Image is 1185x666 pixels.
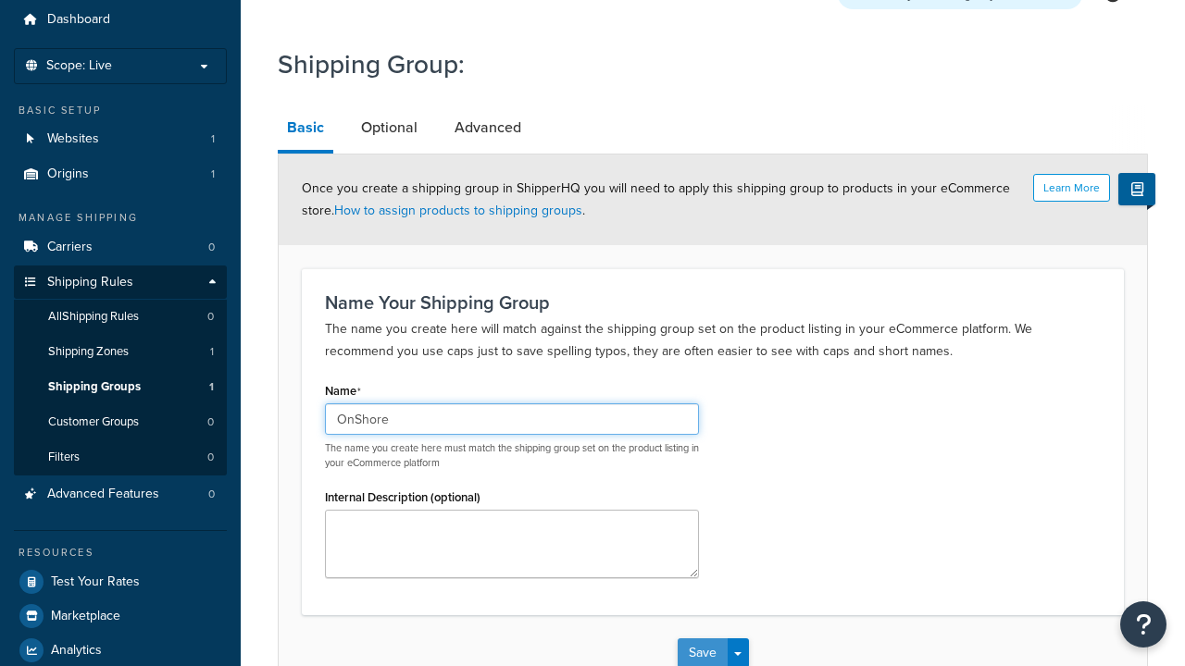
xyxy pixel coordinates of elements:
[14,335,227,369] a: Shipping Zones1
[14,230,227,265] li: Carriers
[14,265,227,476] li: Shipping Rules
[47,131,99,147] span: Websites
[14,440,227,475] a: Filters0
[51,609,120,624] span: Marketplace
[47,487,159,502] span: Advanced Features
[211,166,215,182] span: 1
[325,292,1101,313] h3: Name Your Shipping Group
[325,318,1101,363] p: The name you create here will match against the shipping group set on the product listing in your...
[14,477,227,512] a: Advanced Features0
[51,643,102,659] span: Analytics
[14,157,227,191] li: Origins
[14,599,227,633] a: Marketplace
[14,103,227,118] div: Basic Setup
[14,370,227,404] a: Shipping Groups1
[1033,174,1110,202] button: Learn More
[14,122,227,156] li: Websites
[14,405,227,439] a: Customer Groups0
[211,131,215,147] span: 1
[48,344,129,360] span: Shipping Zones
[14,210,227,226] div: Manage Shipping
[48,450,80,465] span: Filters
[210,344,214,360] span: 1
[278,105,333,154] a: Basic
[48,414,139,430] span: Customer Groups
[207,450,214,465] span: 0
[51,574,140,590] span: Test Your Rates
[1120,601,1166,647] button: Open Resource Center
[48,309,139,325] span: All Shipping Rules
[209,379,214,395] span: 1
[47,166,89,182] span: Origins
[302,179,1010,220] span: Once you create a shipping group in ShipperHQ you will need to apply this shipping group to produ...
[46,58,112,74] span: Scope: Live
[14,335,227,369] li: Shipping Zones
[14,565,227,598] a: Test Your Rates
[14,370,227,404] li: Shipping Groups
[14,300,227,334] a: AllShipping Rules0
[352,105,427,150] a: Optional
[14,157,227,191] a: Origins1
[14,545,227,561] div: Resources
[445,105,530,150] a: Advanced
[48,379,141,395] span: Shipping Groups
[208,487,215,502] span: 0
[334,201,582,220] a: How to assign products to shipping groups
[14,405,227,439] li: Customer Groups
[14,477,227,512] li: Advanced Features
[47,12,110,28] span: Dashboard
[207,309,214,325] span: 0
[325,441,699,470] p: The name you create here must match the shipping group set on the product listing in your eCommer...
[325,490,480,504] label: Internal Description (optional)
[1118,173,1155,205] button: Show Help Docs
[47,240,93,255] span: Carriers
[207,414,214,430] span: 0
[14,122,227,156] a: Websites1
[278,46,1125,82] h1: Shipping Group:
[14,440,227,475] li: Filters
[14,265,227,300] a: Shipping Rules
[325,384,361,399] label: Name
[14,230,227,265] a: Carriers0
[14,3,227,37] a: Dashboard
[208,240,215,255] span: 0
[47,275,133,290] span: Shipping Rules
